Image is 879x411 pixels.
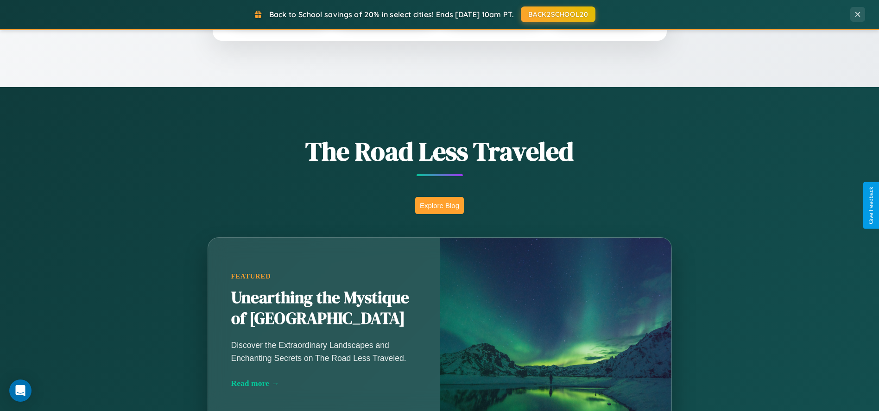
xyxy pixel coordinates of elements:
[231,379,417,388] div: Read more →
[231,339,417,365] p: Discover the Extraordinary Landscapes and Enchanting Secrets on The Road Less Traveled.
[521,6,595,22] button: BACK2SCHOOL20
[868,187,874,224] div: Give Feedback
[269,10,514,19] span: Back to School savings of 20% in select cities! Ends [DATE] 10am PT.
[415,197,464,214] button: Explore Blog
[231,272,417,280] div: Featured
[231,287,417,330] h2: Unearthing the Mystique of [GEOGRAPHIC_DATA]
[162,133,718,169] h1: The Road Less Traveled
[9,379,32,402] div: Open Intercom Messenger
